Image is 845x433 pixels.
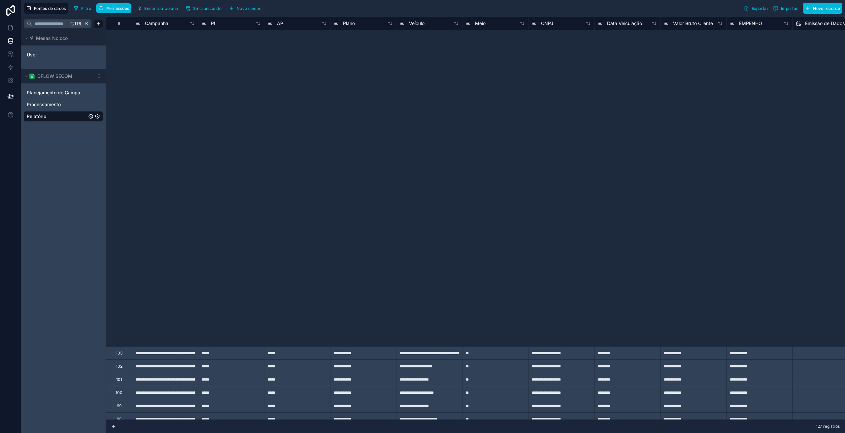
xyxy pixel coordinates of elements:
a: Novo recorde [800,3,842,14]
a: Planejamento de Campanha [27,89,87,96]
button: Fontes de dados [24,3,68,14]
a: User [27,51,80,58]
font: Mesas Noloco [36,35,68,41]
a: Processamento [27,101,87,108]
a: Permissões [96,3,134,13]
font: Exportar [752,6,768,11]
font: EMPENHO [739,20,762,26]
font: 99 [117,403,121,408]
font: Encontrar coluna [144,6,178,11]
font: Plano [343,20,355,26]
font: Valor Bruto Cliente [673,20,713,26]
font: Campanha [145,20,168,26]
button: Mesas Noloco [24,34,99,43]
button: Encontrar coluna [134,3,180,13]
font: 100 [116,390,122,395]
font: Meio [475,20,486,26]
font: # [118,21,120,26]
button: Importar [771,3,800,14]
button: Filtro [71,3,94,13]
img: Logotipo do Planilhas Google [29,74,35,79]
font: Emissão de Dados [805,20,845,26]
font: Sincronizando [193,6,221,11]
font: 127 registros [816,424,840,429]
a: Relatório [27,113,87,120]
font: 102 [116,364,122,369]
button: Logotipo do Planilhas GoogleDFLOW SECOM [24,72,94,81]
font: Data Veiculação [607,20,642,26]
font: Fontes de dados [34,6,66,11]
span: Processamento [27,101,61,108]
div: Planejamento de Campanha [24,87,103,98]
font: Novo campo [237,6,261,11]
div: Usuário [24,49,103,60]
a: Sincronizando [183,3,226,13]
button: Novo campo [226,3,264,13]
button: Novo recorde [803,3,842,14]
div: Relatório [24,111,103,122]
span: User [27,51,37,58]
font: 98 [117,417,121,421]
font: DFLOW SECOM [37,73,72,79]
font: Filtro [81,6,91,11]
font: Veículo [409,20,424,26]
font: CNPJ [541,20,553,26]
font: PI [211,20,215,26]
font: 101 [116,377,122,382]
font: Importar [781,6,798,11]
font: 103 [116,351,122,356]
button: Permissões [96,3,131,13]
font: Permissões [106,6,129,11]
button: Sincronizando [183,3,224,13]
span: Relatório [27,113,46,120]
font: K [85,21,88,27]
button: Exportar [741,3,771,14]
div: Processamento [24,99,103,110]
font: Ctrl [70,21,83,27]
font: AP [277,20,283,26]
font: Novo recorde [813,6,840,11]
